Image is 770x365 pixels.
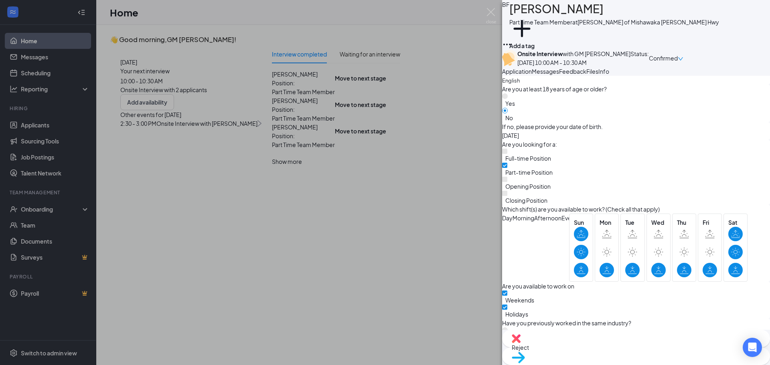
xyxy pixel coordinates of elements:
[703,218,717,227] span: Fri
[505,113,770,122] span: No
[532,68,559,75] span: Messages
[678,56,683,62] span: down
[517,58,630,67] div: [DATE] 10:00 AM - 10:30 AM
[513,214,534,222] span: Morning
[651,218,666,227] span: Wed
[502,205,660,214] span: Which shift(s) are you available to work? (Check all that apply)
[505,154,770,163] span: Full-time Position
[512,343,760,352] span: Reject
[502,85,607,93] span: Are you at least 18 years of age or older?
[509,16,535,50] button: PlusAdd a tag
[502,40,512,49] svg: Ellipses
[505,310,770,319] span: Holidays
[509,16,535,41] svg: Plus
[502,77,770,85] span: English
[625,218,640,227] span: Tue
[728,218,743,227] span: Sat
[505,296,770,305] span: Weekends
[677,218,691,227] span: Thu
[517,50,563,57] b: Onsite Interview
[743,338,762,357] div: Open Intercom Messenger
[502,214,513,222] span: Day
[561,214,583,222] span: Evening
[509,18,719,26] div: Part Time Team Member at [PERSON_NAME] of Mishawaka [PERSON_NAME] Hwy
[502,140,557,149] span: Are you looking for a:
[502,68,532,75] span: Application
[502,122,603,131] span: If no, please provide your date of birth.
[600,218,614,227] span: Mon
[505,196,770,205] span: Closing Position
[559,68,586,75] span: Feedback
[517,49,630,58] div: with GM [PERSON_NAME]
[505,168,770,177] span: Part-time Position
[502,282,574,290] span: Are you available to work on
[574,218,588,227] span: Sun
[649,54,678,63] span: Confirmed
[534,214,561,222] span: Afternoon
[630,49,649,67] div: Status :
[502,319,631,327] span: Have you previously worked in the same industry?
[502,131,770,140] span: [DATE]
[598,68,609,75] span: Info
[505,182,770,191] span: Opening Position
[586,68,598,75] span: Files
[505,99,770,108] span: Yes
